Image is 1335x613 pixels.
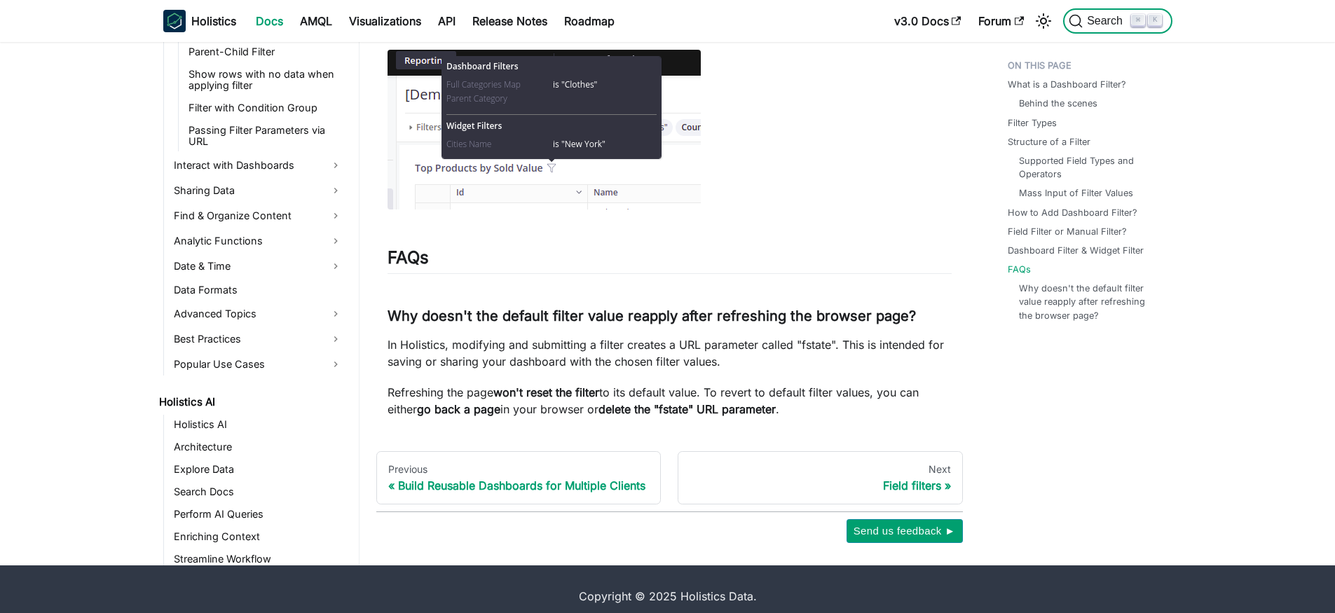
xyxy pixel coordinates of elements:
[170,230,347,252] a: Analytic Functions
[417,402,500,416] strong: go back a page
[1063,8,1172,34] button: Search (Command+K)
[493,385,599,399] strong: won't reset the filter
[170,415,347,434] a: Holistics AI
[388,478,650,493] div: Build Reusable Dashboards for Multiple Clients
[184,98,347,118] a: Filter with Condition Group
[1008,244,1144,257] a: Dashboard Filter & Widget Filter
[170,437,347,457] a: Architecture
[1008,206,1137,219] a: How to Add Dashboard Filter?
[1008,135,1090,149] a: Structure of a Filter
[690,478,951,493] div: Field filters
[556,10,623,32] a: Roadmap
[170,482,347,502] a: Search Docs
[170,303,347,325] a: Advanced Topics
[464,10,556,32] a: Release Notes
[170,460,347,479] a: Explore Data
[191,13,236,29] b: Holistics
[886,10,970,32] a: v3.0 Docs
[854,522,956,540] span: Send us feedback ►
[690,463,951,476] div: Next
[170,328,347,350] a: Best Practices
[1019,97,1097,110] a: Behind the scenes
[388,463,650,476] div: Previous
[247,10,292,32] a: Docs
[170,353,347,376] a: Popular Use Cases
[341,10,430,32] a: Visualizations
[170,280,347,300] a: Data Formats
[1019,282,1158,322] a: Why doesn't the default filter value reapply after refreshing the browser page?
[222,588,1114,605] div: Copyright © 2025 Holistics Data.
[184,120,347,151] a: Passing Filter Parameters via URL
[376,451,662,504] a: PreviousBuild Reusable Dashboards for Multiple Clients
[1008,263,1031,276] a: FAQs
[1008,116,1057,130] a: Filter Types
[163,10,186,32] img: Holistics
[292,10,341,32] a: AMQL
[1148,14,1162,27] kbd: K
[1019,154,1158,181] a: Supported Field Types and Operators
[155,392,347,412] a: Holistics AI
[847,519,963,543] button: Send us feedback ►
[1083,15,1131,27] span: Search
[163,10,236,32] a: HolisticsHolistics
[1032,10,1055,32] button: Switch between dark and light mode (currently light mode)
[598,402,776,416] strong: delete the "fstate" URL parameter
[184,42,347,62] a: Parent-Child Filter
[170,255,347,277] a: Date & Time
[170,205,347,227] a: Find & Organize Content
[388,336,952,370] p: In Holistics, modifying and submitting a filter creates a URL parameter called "fstate". This is ...
[184,64,347,95] a: Show rows with no data when applying filter
[388,247,952,274] h2: FAQs
[170,154,347,177] a: Interact with Dashboards
[170,549,347,569] a: Streamline Workflow
[170,179,347,202] a: Sharing Data
[170,527,347,546] a: Enriching Context
[170,504,347,524] a: Perform AI Queries
[1008,225,1127,238] a: Field Filter or Manual Filter?
[1131,14,1145,27] kbd: ⌘
[1019,186,1133,200] a: Mass Input of Filter Values
[388,308,952,325] h3: Why doesn't the default filter value reapply after refreshing the browser page?
[970,10,1032,32] a: Forum
[376,451,963,504] nav: Docs pages
[1008,78,1126,91] a: What is a Dashboard Filter?
[430,10,464,32] a: API
[388,384,952,418] p: Refreshing the page to its default value. To revert to default filter values, you can either in y...
[678,451,963,504] a: NextField filters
